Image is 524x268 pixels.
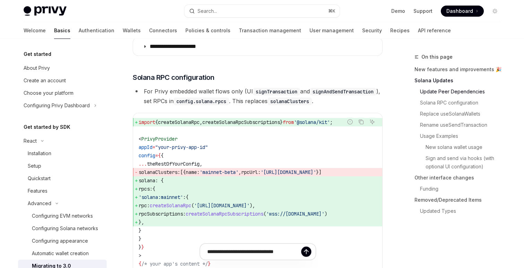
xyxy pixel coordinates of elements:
span: name: [186,169,200,175]
span: } [139,236,141,242]
a: Update Peer Dependencies [414,86,506,97]
h5: Get started [24,50,51,58]
a: Removed/Deprecated Items [414,194,506,206]
a: New solana wallet usage [414,142,506,153]
span: < [139,136,141,142]
span: import [139,119,155,125]
span: Solana RPC configuration [133,73,214,82]
span: , [200,119,202,125]
a: Create an account [18,74,107,87]
a: Other interface changes [414,172,506,183]
a: Dashboard [441,6,484,17]
span: ; [330,119,333,125]
a: Installation [18,147,107,160]
span: ... [139,161,147,167]
button: Ask AI [368,117,377,126]
span: ) [324,211,327,217]
a: Usage Examples [414,131,506,142]
code: signAndSendTransaction [310,88,376,95]
span: { [158,152,161,159]
span: : [183,194,186,200]
a: User management [309,22,354,39]
a: Demo [391,8,405,15]
span: 'mainnet-beta' [200,169,238,175]
button: Toggle React section [18,135,107,147]
div: Search... [198,7,217,15]
span: rpcUrl: [241,169,261,175]
button: Toggle Advanced section [18,197,107,210]
img: light logo [24,6,67,16]
a: Basics [54,22,70,39]
span: solana [139,177,155,184]
span: '[URL][DOMAIN_NAME]' [261,169,316,175]
span: { [186,194,189,200]
button: Toggle Configuring Privy Dashboard section [18,99,107,112]
div: Choose your platform [24,89,73,97]
span: } [139,227,141,234]
a: Replace useSolanaWallets [414,108,506,119]
div: Quickstart [28,174,51,183]
code: signTransaction [253,88,300,95]
span: ( [191,202,194,209]
span: : { [155,177,164,184]
span: ( [263,211,266,217]
span: = [152,144,155,150]
input: Ask a question... [207,244,301,260]
div: Configuring appearance [32,237,88,245]
span: rpc: [139,202,150,209]
li: For Privy embedded wallet flows only (UI and ), set RPCs in . This replaces . [133,86,383,106]
span: }] [316,169,322,175]
a: Recipes [390,22,410,39]
a: Transaction management [239,22,301,39]
a: Support [413,8,433,15]
a: Funding [414,183,506,194]
a: Solana RPC configuration [414,97,506,108]
a: Solana Updates [414,75,506,86]
a: Automatic wallet creation [18,247,107,260]
span: rpcs: [139,186,152,192]
span: On this page [421,53,453,61]
span: appId [139,144,152,150]
button: Toggle dark mode [489,6,500,17]
span: 'wss://[DOMAIN_NAME]' [266,211,324,217]
span: rpcSubscriptions: [139,211,186,217]
span: config [139,152,155,159]
span: [{ [180,169,186,175]
div: Configuring Privy Dashboard [24,101,90,110]
a: Authentication [79,22,114,39]
span: , [238,169,241,175]
div: Configuring EVM networks [32,212,93,220]
span: = [155,152,158,159]
span: '@solana/kit' [294,119,330,125]
code: config.solana.rpcs [174,98,229,105]
a: Connectors [149,22,177,39]
a: Configuring EVM networks [18,210,107,222]
a: Rename useSendTransaction [414,119,506,131]
div: Automatic wallet creation [32,249,89,258]
div: Create an account [24,76,66,85]
div: React [24,137,37,145]
div: Features [28,187,47,195]
a: Configuring Solana networks [18,222,107,235]
span: ), [250,202,255,209]
a: Configuring appearance [18,235,107,247]
a: Choose your platform [18,87,107,99]
span: } [280,119,283,125]
div: Installation [28,149,51,158]
a: Setup [18,160,107,172]
span: PrivyProvider [141,136,177,142]
span: createSolanaRpc [158,119,200,125]
a: Welcome [24,22,46,39]
button: Report incorrect code [346,117,355,126]
button: Copy the contents from the code block [357,117,366,126]
a: Security [362,22,382,39]
button: Send message [301,246,311,257]
a: Policies & controls [185,22,230,39]
span: }, [139,219,144,225]
span: createSolanaRpcSubscriptions [186,211,263,217]
div: About Privy [24,64,50,72]
div: Configuring Solana networks [32,224,98,233]
span: "your-privy-app-id" [155,144,208,150]
a: Quickstart [18,172,107,185]
span: , [200,161,202,167]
